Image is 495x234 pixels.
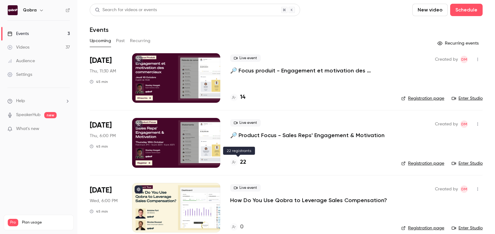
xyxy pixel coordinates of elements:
[230,119,261,127] span: Live event
[401,95,444,102] a: Registration page
[7,71,32,78] div: Settings
[401,225,444,231] a: Registration page
[90,120,112,130] span: [DATE]
[230,93,245,102] a: 14
[90,133,116,139] span: Thu, 6:00 PM
[8,219,18,226] span: Pro
[44,112,57,118] span: new
[240,158,246,167] h4: 22
[90,68,116,74] span: Thu, 11:30 AM
[16,126,39,132] span: What's new
[116,36,125,46] button: Past
[90,209,108,214] div: 45 min
[16,112,41,118] a: SpeakerHub
[230,132,385,139] a: 🔎 Product Focus - Sales Reps' Engagement & Motivation
[90,36,111,46] button: Upcoming
[23,7,37,13] h6: Qobra
[412,4,448,16] button: New video
[401,160,444,167] a: Registration page
[90,79,108,84] div: 45 min
[7,31,29,37] div: Events
[435,56,458,63] span: Created by
[90,56,112,66] span: [DATE]
[452,95,483,102] a: Enter Studio
[230,223,243,231] a: 0
[452,160,483,167] a: Enter Studio
[450,4,483,16] button: Schedule
[22,220,70,225] span: Plan usage
[90,118,122,167] div: Oct 16 Thu, 6:00 PM (Europe/Paris)
[16,98,25,104] span: Help
[7,44,29,50] div: Videos
[460,56,468,63] span: Dylan Manceau
[435,120,458,128] span: Created by
[240,93,245,102] h4: 14
[435,38,483,48] button: Recurring events
[460,120,468,128] span: Dylan Manceau
[461,185,467,193] span: DM
[7,58,35,64] div: Audience
[435,185,458,193] span: Created by
[95,7,157,13] div: Search for videos or events
[8,5,18,15] img: Qobra
[230,197,387,204] a: How Do You Use Qobra to Leverage Sales Compensation?
[90,26,109,33] h1: Events
[230,184,261,192] span: Live event
[130,36,151,46] button: Recurring
[240,223,243,231] h4: 0
[230,158,246,167] a: 22
[90,198,118,204] span: Wed, 6:00 PM
[460,185,468,193] span: Dylan Manceau
[461,56,467,63] span: DM
[90,185,112,195] span: [DATE]
[90,144,108,149] div: 45 min
[461,120,467,128] span: DM
[230,67,391,74] a: 🔎 Focus produit - Engagement et motivation des commerciaux
[7,98,70,104] li: help-dropdown-opener
[90,53,122,103] div: Oct 16 Thu, 11:30 AM (Europe/Paris)
[452,225,483,231] a: Enter Studio
[230,54,261,62] span: Live event
[90,183,122,232] div: Nov 5 Wed, 6:00 PM (Europe/Paris)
